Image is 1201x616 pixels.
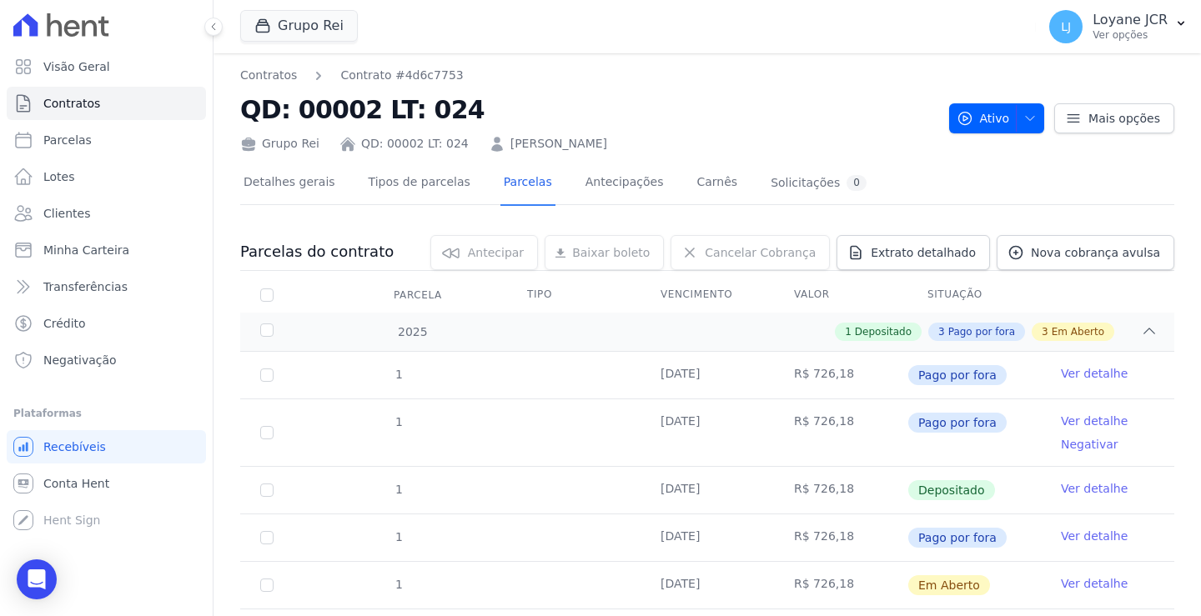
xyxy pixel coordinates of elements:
[500,162,555,206] a: Parcelas
[7,270,206,303] a: Transferências
[1061,413,1128,429] a: Ver detalhe
[510,135,607,153] a: [PERSON_NAME]
[43,352,117,368] span: Negativação
[260,368,274,382] input: Só é possível selecionar pagamentos em aberto
[837,235,990,270] a: Extrato detalhado
[43,242,129,258] span: Minha Carteira
[774,278,907,313] th: Valor
[43,205,90,222] span: Clientes
[394,530,403,543] span: 1
[871,244,976,261] span: Extrato detalhado
[774,352,907,398] td: R$ 726,18
[7,467,206,500] a: Conta Hent
[641,352,774,398] td: [DATE]
[1061,21,1071,33] span: LJ
[908,575,990,595] span: Em Aberto
[1054,103,1174,133] a: Mais opções
[13,403,199,423] div: Plataformas
[907,278,1041,313] th: Situação
[855,324,912,339] span: Depositado
[774,562,907,608] td: R$ 726,18
[240,67,464,84] nav: Breadcrumb
[1061,528,1128,544] a: Ver detalhe
[641,562,774,608] td: [DATE]
[374,278,462,312] div: Parcela
[7,307,206,340] a: Crédito
[43,95,100,112] span: Contratos
[845,324,852,339] span: 1
[43,132,92,148] span: Parcelas
[7,343,206,377] a: Negativação
[260,426,274,439] input: Só é possível selecionar pagamentos em aberto
[582,162,667,206] a: Antecipações
[771,175,867,191] div: Solicitações
[641,514,774,561] td: [DATE]
[1052,324,1104,339] span: Em Aberto
[1093,12,1168,28] p: Loyane JCR
[240,162,339,206] a: Detalhes gerais
[7,87,206,120] a: Contratos
[365,162,474,206] a: Tipos de parcelas
[774,514,907,561] td: R$ 726,18
[43,315,86,332] span: Crédito
[774,467,907,513] td: R$ 726,18
[7,160,206,193] a: Lotes
[1031,244,1160,261] span: Nova cobrança avulsa
[693,162,741,206] a: Carnês
[240,242,394,262] h3: Parcelas do contrato
[641,399,774,466] td: [DATE]
[1088,110,1160,127] span: Mais opções
[43,475,109,492] span: Conta Hent
[774,399,907,466] td: R$ 726,18
[948,324,1015,339] span: Pago por fora
[240,10,358,42] button: Grupo Rei
[43,168,75,185] span: Lotes
[7,430,206,463] a: Recebíveis
[1061,480,1128,497] a: Ver detalhe
[394,578,403,591] span: 1
[240,91,936,128] h2: QD: 00002 LT: 024
[949,103,1045,133] button: Ativo
[394,415,403,428] span: 1
[240,67,936,84] nav: Breadcrumb
[43,278,128,295] span: Transferências
[7,197,206,230] a: Clientes
[908,365,1007,385] span: Pago por fora
[43,438,106,455] span: Recebíveis
[908,413,1007,433] span: Pago por fora
[7,50,206,83] a: Visão Geral
[957,103,1010,133] span: Ativo
[908,528,1007,548] span: Pago por fora
[908,480,995,500] span: Depositado
[17,559,57,599] div: Open Intercom Messenger
[1042,324,1048,339] span: 3
[507,278,641,313] th: Tipo
[997,235,1174,270] a: Nova cobrança avulsa
[260,483,274,497] input: Só é possível selecionar pagamentos em aberto
[7,233,206,267] a: Minha Carteira
[938,324,945,339] span: 3
[260,578,274,592] input: default
[1093,28,1168,42] p: Ver opções
[641,467,774,513] td: [DATE]
[1061,365,1128,382] a: Ver detalhe
[847,175,867,191] div: 0
[394,483,403,496] span: 1
[767,162,870,206] a: Solicitações0
[641,278,774,313] th: Vencimento
[361,135,469,153] a: QD: 00002 LT: 024
[240,135,319,153] div: Grupo Rei
[43,58,110,75] span: Visão Geral
[260,531,274,544] input: Só é possível selecionar pagamentos em aberto
[7,123,206,157] a: Parcelas
[340,67,463,84] a: Contrato #4d6c7753
[1036,3,1201,50] button: LJ Loyane JCR Ver opções
[240,67,297,84] a: Contratos
[1061,575,1128,592] a: Ver detalhe
[394,368,403,381] span: 1
[1061,438,1118,451] a: Negativar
